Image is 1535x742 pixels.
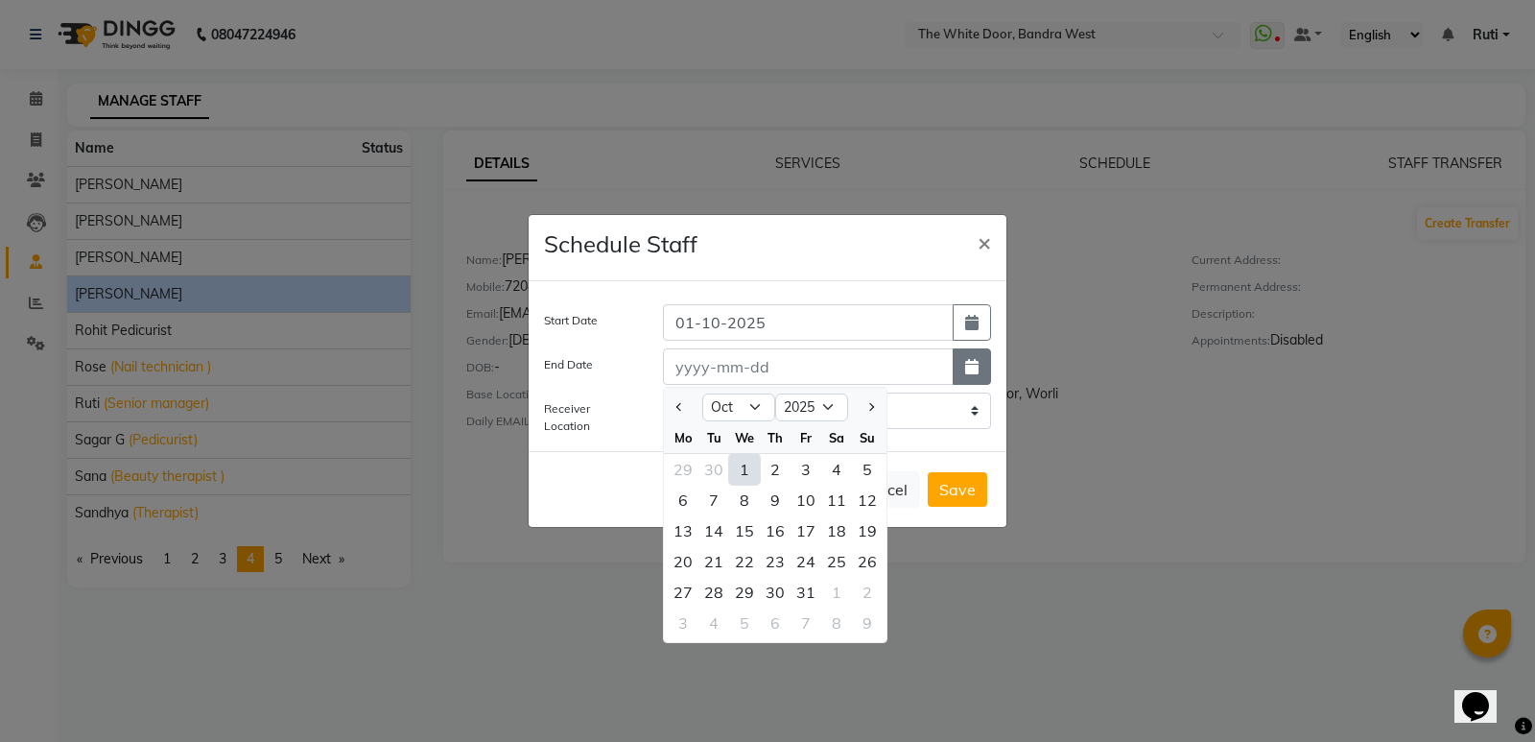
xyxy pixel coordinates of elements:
[729,485,760,515] div: 8
[760,515,791,546] div: 16
[791,454,821,485] div: Friday, October 3, 2025
[663,348,954,385] input: yyyy-mm-dd
[760,515,791,546] div: Thursday, October 16, 2025
[760,485,791,515] div: 9
[729,546,760,577] div: 22
[760,485,791,515] div: Thursday, October 9, 2025
[791,454,821,485] div: 3
[760,546,791,577] div: 23
[852,546,883,577] div: 26
[821,454,852,485] div: 4
[760,608,791,638] div: Thursday, November 6, 2025
[668,454,698,485] div: 29
[668,546,698,577] div: 20
[702,394,775,422] select: Select month
[821,422,852,453] div: Sa
[698,577,729,608] div: Tuesday, October 28, 2025
[668,454,698,485] div: Monday, September 29, 2025
[729,454,760,485] div: 1
[862,392,879,422] button: Next month
[760,454,791,485] div: 2
[821,515,852,546] div: 18
[821,546,852,577] div: Saturday, October 25, 2025
[791,485,821,515] div: 10
[698,577,729,608] div: 28
[544,400,634,435] label: Receiver Location
[852,608,883,638] div: 9
[698,546,729,577] div: Tuesday, October 21, 2025
[729,546,760,577] div: Wednesday, October 22, 2025
[760,577,791,608] div: Thursday, October 30, 2025
[791,608,821,638] div: Friday, November 7, 2025
[729,485,760,515] div: Wednesday, October 8, 2025
[978,227,991,256] span: ×
[729,454,760,485] div: Wednesday, October 1, 2025
[729,608,760,638] div: 5
[821,485,852,515] div: Saturday, October 11, 2025
[791,515,821,546] div: Friday, October 17, 2025
[698,485,729,515] div: 7
[791,422,821,453] div: Fr
[698,422,729,453] div: Tu
[852,577,883,608] div: 2
[962,215,1006,269] button: Close
[821,515,852,546] div: Saturday, October 18, 2025
[852,454,883,485] div: Sunday, October 5, 2025
[668,577,698,608] div: Monday, October 27, 2025
[698,454,729,485] div: Tuesday, September 30, 2025
[791,608,821,638] div: 7
[821,454,852,485] div: Saturday, October 4, 2025
[663,304,954,341] input: yyyy-mm-dd
[760,608,791,638] div: 6
[821,577,852,608] div: Saturday, November 1, 2025
[791,577,821,608] div: 31
[668,422,698,453] div: Mo
[760,422,791,453] div: Th
[852,422,883,453] div: Su
[698,546,729,577] div: 21
[791,515,821,546] div: 17
[760,577,791,608] div: 30
[729,422,760,453] div: We
[729,515,760,546] div: Wednesday, October 15, 2025
[668,608,698,638] div: Monday, November 3, 2025
[760,454,791,485] div: Thursday, October 2, 2025
[698,485,729,515] div: Tuesday, October 7, 2025
[852,485,883,515] div: 12
[852,515,883,546] div: Sunday, October 19, 2025
[821,546,852,577] div: 25
[668,485,698,515] div: Monday, October 6, 2025
[1454,665,1516,723] iframe: chat widget
[791,485,821,515] div: Friday, October 10, 2025
[791,546,821,577] div: Friday, October 24, 2025
[775,394,848,422] select: Select year
[821,608,852,638] div: Saturday, November 8, 2025
[668,515,698,546] div: 13
[852,577,883,608] div: Sunday, November 2, 2025
[698,454,729,485] div: 30
[544,230,697,258] h4: Schedule Staff
[821,577,852,608] div: 1
[928,472,987,507] button: Save
[698,515,729,546] div: Tuesday, October 14, 2025
[668,546,698,577] div: Monday, October 20, 2025
[852,608,883,638] div: Sunday, November 9, 2025
[852,454,883,485] div: 5
[668,515,698,546] div: Monday, October 13, 2025
[544,356,593,373] label: End Date
[760,546,791,577] div: Thursday, October 23, 2025
[668,485,698,515] div: 6
[821,485,852,515] div: 11
[698,515,729,546] div: 14
[729,608,760,638] div: Wednesday, November 5, 2025
[698,608,729,638] div: Tuesday, November 4, 2025
[791,577,821,608] div: Friday, October 31, 2025
[544,312,598,329] label: Start Date
[791,546,821,577] div: 24
[729,577,760,608] div: Wednesday, October 29, 2025
[821,608,852,638] div: 8
[698,608,729,638] div: 4
[672,392,688,422] button: Previous month
[852,546,883,577] div: Sunday, October 26, 2025
[668,608,698,638] div: 3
